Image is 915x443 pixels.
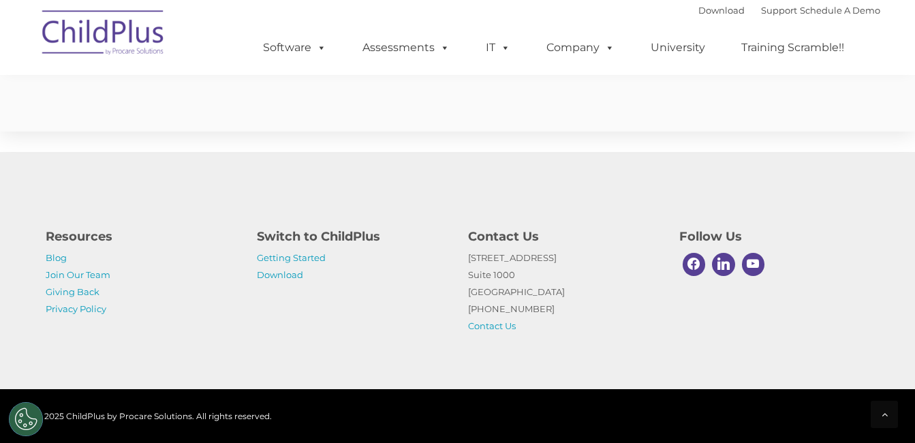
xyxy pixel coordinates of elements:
a: University [637,34,719,61]
span: © 2025 ChildPlus by Procare Solutions. All rights reserved. [35,411,272,421]
iframe: Chat Widget [692,296,915,443]
a: Youtube [739,249,769,279]
div: Widget de chat [692,296,915,443]
img: ChildPlus by Procare Solutions [35,1,172,69]
a: Getting Started [257,252,326,263]
a: IT [472,34,524,61]
a: Assessments [349,34,463,61]
a: Company [533,34,628,61]
p: [STREET_ADDRESS] Suite 1000 [GEOGRAPHIC_DATA] [PHONE_NUMBER] [468,249,659,335]
a: Training Scramble!! [728,34,858,61]
a: Facebook [679,249,709,279]
a: Support [761,5,797,16]
h4: Contact Us [468,227,659,246]
a: Blog [46,252,67,263]
h4: Switch to ChildPlus [257,227,448,246]
a: Schedule A Demo [800,5,880,16]
a: Linkedin [709,249,739,279]
a: Join Our Team [46,269,110,280]
a: Contact Us [468,320,516,331]
a: Giving Back [46,286,99,297]
button: Cookies Settings [9,402,43,436]
font: | [698,5,880,16]
h4: Follow Us [679,227,870,246]
h4: Resources [46,227,236,246]
a: Privacy Policy [46,303,106,314]
a: Download [698,5,745,16]
a: Software [249,34,340,61]
a: Download [257,269,303,280]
